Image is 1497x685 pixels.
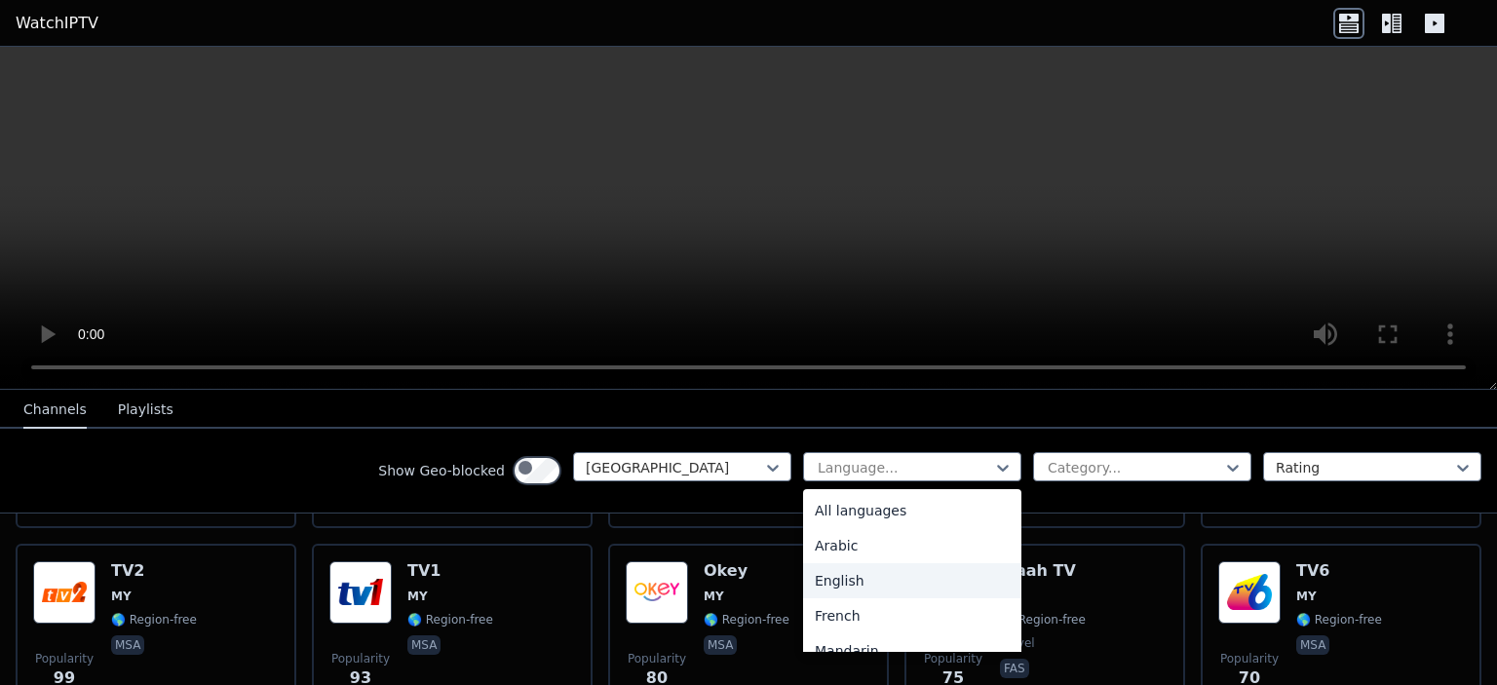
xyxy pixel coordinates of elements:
span: 🌎 Region-free [1296,612,1382,628]
div: Arabic [803,528,1021,563]
div: Mandarin [803,633,1021,668]
a: WatchIPTV [16,12,98,35]
span: Popularity [628,651,686,666]
img: TV1 [329,561,392,624]
button: Channels [23,392,87,429]
h6: Okey [704,561,789,581]
span: Popularity [924,651,982,666]
div: All languages [803,493,1021,528]
h6: TV2 [111,561,197,581]
span: MY [111,589,132,604]
span: Popularity [1220,651,1279,666]
img: Okey [626,561,688,624]
span: 🌎 Region-free [1000,612,1086,628]
span: MY [407,589,428,604]
p: msa [111,635,144,655]
div: French [803,598,1021,633]
h6: Maah TV [1000,561,1086,581]
p: msa [407,635,441,655]
p: msa [1296,635,1329,655]
span: Popularity [331,651,390,666]
span: 🌎 Region-free [111,612,197,628]
div: English [803,563,1021,598]
label: Show Geo-blocked [378,461,505,480]
h6: TV1 [407,561,493,581]
span: Popularity [35,651,94,666]
span: MY [704,589,724,604]
span: MY [1296,589,1317,604]
span: 🌎 Region-free [407,612,493,628]
img: TV2 [33,561,96,624]
button: Playlists [118,392,173,429]
span: 🌎 Region-free [704,612,789,628]
p: msa [704,635,737,655]
h6: TV6 [1296,561,1382,581]
p: fas [1000,659,1029,678]
img: TV6 [1218,561,1281,624]
span: travel [1000,635,1035,651]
